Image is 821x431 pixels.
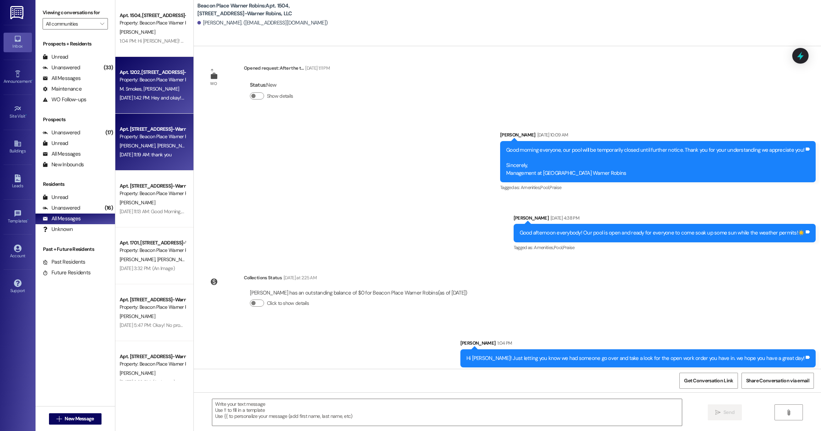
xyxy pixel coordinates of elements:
div: Apt. [STREET_ADDRESS]-Warner Robins, LLC [120,353,185,360]
i:  [715,410,721,415]
div: Unanswered [43,129,80,136]
span: New Message [65,415,94,422]
div: All Messages [43,215,81,222]
div: [DATE] 3:32 PM: (An Image) [120,265,175,271]
span: [PERSON_NAME] [157,142,192,149]
div: [DATE] 3:38 PM: (An Image) [120,379,175,385]
button: Get Conversation Link [679,373,738,389]
div: 1:04 PM [496,339,512,347]
div: Past + Future Residents [35,246,115,253]
span: [PERSON_NAME] [120,313,155,319]
div: All Messages [43,150,81,158]
span: Pool , [554,244,563,250]
button: New Message [49,413,102,425]
span: [PERSON_NAME] [143,86,179,92]
div: All Messages [43,75,81,82]
i:  [100,21,104,27]
span: [PERSON_NAME] [120,370,155,376]
div: WO [210,80,217,87]
span: [PERSON_NAME] [120,199,155,206]
label: Viewing conversations for [43,7,108,18]
div: Apt. [STREET_ADDRESS]-Warner Robins, LLC [120,296,185,303]
div: Property: Beacon Place Warner Robins [120,133,185,140]
div: Opened request: After the t... [244,64,330,74]
div: Prospects + Residents [35,40,115,48]
div: Apt. [STREET_ADDRESS]-Warner Robins, LLC [120,182,185,190]
div: Tagged as: [514,242,816,253]
i:  [786,410,791,415]
span: [PERSON_NAME] [120,142,157,149]
div: Property: Beacon Place Warner Robins [120,19,185,27]
div: Prospects [35,116,115,123]
b: Status [250,81,266,88]
div: Hi [PERSON_NAME]! Just letting you know we had someone go over and take a look for the open work ... [466,355,804,362]
div: Apt. 1202, [STREET_ADDRESS]-Warner Robins, LLC [120,69,185,76]
button: Send [708,404,742,420]
span: Get Conversation Link [684,377,733,384]
div: [PERSON_NAME] [500,131,816,141]
label: Show details [267,92,293,100]
div: Tagged as: [460,367,816,378]
span: Pool , [540,184,549,190]
div: [DATE] 11:13 AM: Good Morning, could you please move the car that is parked on the side of the bu... [120,208,424,215]
div: Maintenance [43,85,82,93]
span: Praise [563,244,575,250]
div: 1:04 PM: Hi [PERSON_NAME]! Just letting you know we had someone go over and take a look for the o... [120,38,450,44]
div: New Inbounds [43,161,84,168]
div: Tagged as: [500,182,816,193]
div: Good afternoon everybody! Our pool is open and ready for everyone to come soak up some sun while ... [520,229,805,237]
div: Property: Beacon Place Warner Robins [120,303,185,311]
div: [PERSON_NAME] [514,214,816,224]
a: Site Visit • [4,103,32,122]
div: Residents [35,181,115,188]
span: • [26,113,27,118]
div: Unread [43,194,68,201]
span: [PERSON_NAME] [120,256,157,263]
b: Beacon Place Warner Robins: Apt. 1504, [STREET_ADDRESS]-Warner Robins, LLC [197,2,339,17]
a: Account [4,242,32,262]
span: Amenities , [521,184,541,190]
div: Property: Beacon Place Warner Robins [120,76,185,83]
a: Leads [4,172,32,192]
div: Past Residents [43,258,86,266]
div: Unanswered [43,64,80,71]
span: M. Smokes [120,86,143,92]
a: Templates • [4,208,32,227]
div: [DATE] 1:42 PM: Hey and okay! I'm laying Jax down for a nap but will come by if he's up before 4 [120,95,315,101]
div: Apt. 1504, [STREET_ADDRESS]-Warner Robins, LLC [120,12,185,19]
img: ResiDesk Logo [10,6,25,19]
div: Collections Status [244,274,282,281]
a: Inbox [4,33,32,52]
div: Property: Beacon Place Warner Robins [120,190,185,197]
div: Property: Beacon Place Warner Robins [120,247,185,254]
div: [DATE] 11:19 AM: thank you [120,151,171,158]
div: Property: Beacon Place Warner Robins [120,360,185,368]
div: (33) [102,62,115,73]
div: [DATE] 10:09 AM [536,131,568,139]
button: Share Conversation via email [741,373,814,389]
span: Share Conversation via email [746,377,809,384]
div: Good morning everyone, our pool will be temporarily closed until further notice. Thank you for yo... [506,146,804,177]
div: Future Residents [43,269,91,276]
div: [DATE] 4:38 PM [549,214,579,222]
span: [PERSON_NAME] [157,256,192,263]
span: • [32,78,33,83]
span: [PERSON_NAME] [120,29,155,35]
div: [PERSON_NAME] [460,339,816,349]
input: All communities [46,18,97,29]
div: Apt. 1701, [STREET_ADDRESS]-Warner Robins, LLC [120,239,185,247]
div: Unread [43,53,68,61]
span: Praise [549,184,561,190]
div: (16) [103,203,115,214]
a: Buildings [4,138,32,157]
span: Amenities , [534,244,554,250]
span: • [27,217,28,222]
div: Unknown [43,226,73,233]
i:  [56,416,62,422]
div: [PERSON_NAME]. ([EMAIL_ADDRESS][DOMAIN_NAME]) [197,19,328,27]
a: Support [4,277,32,296]
div: [DATE] 5:47 PM: Okay! No problem! [120,322,192,328]
div: Unanswered [43,204,80,212]
div: : New [250,80,296,91]
div: [PERSON_NAME] has an outstanding balance of $0 for Beacon Place Warner Robins (as of [DATE]) [250,289,467,297]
